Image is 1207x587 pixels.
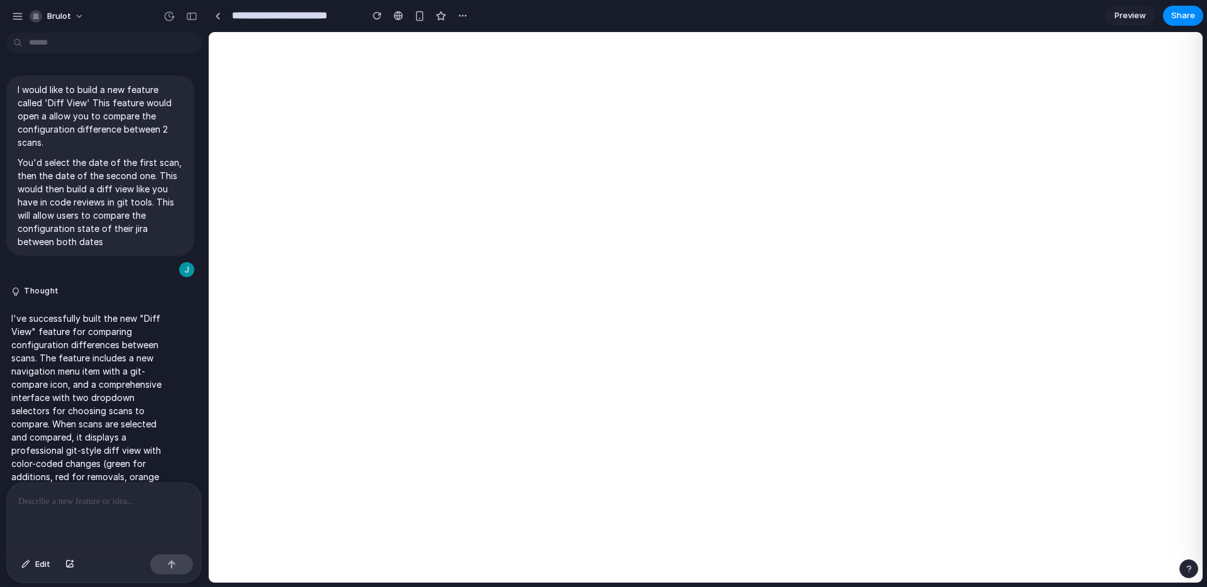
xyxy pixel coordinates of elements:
[47,10,71,23] span: brulot
[1105,6,1155,26] a: Preview
[25,6,91,26] button: brulot
[18,83,183,149] p: I would like to build a new feature called 'Diff View' This feature would open a allow you to com...
[1171,9,1195,22] span: Share
[15,554,57,574] button: Edit
[1115,9,1146,22] span: Preview
[35,558,50,571] span: Edit
[18,156,183,248] p: You'd select the date of the first scan, then the date of the second one. This would then build a...
[1163,6,1203,26] button: Share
